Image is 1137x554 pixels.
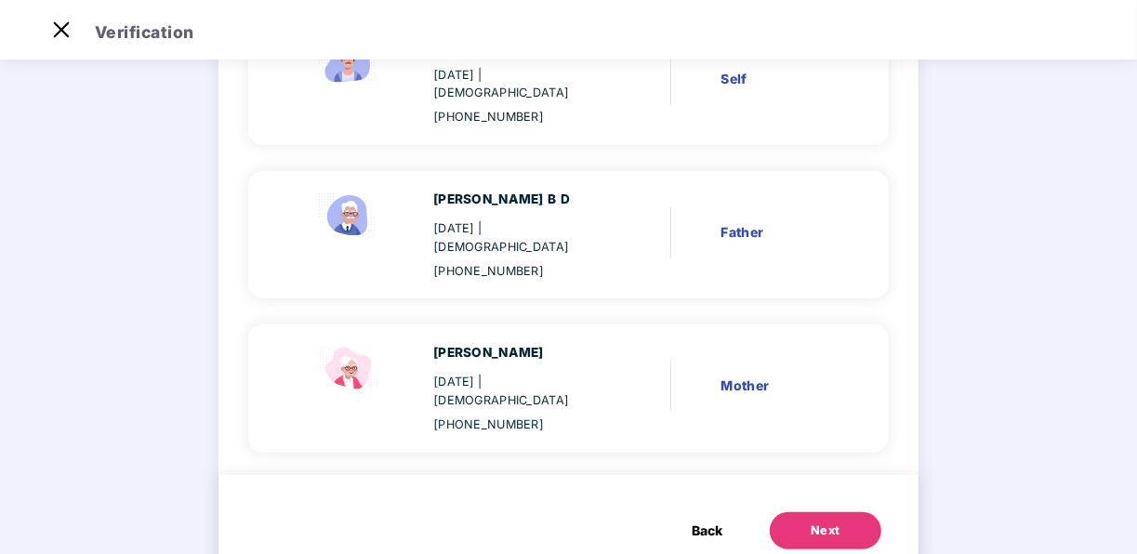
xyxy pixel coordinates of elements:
[433,262,604,281] div: [PHONE_NUMBER]
[311,343,386,395] img: svg+xml;base64,PHN2ZyB4bWxucz0iaHR0cDovL3d3dy53My5vcmcvMjAwMC9zdmciIHdpZHRoPSI1NCIgaGVpZ2h0PSIzOC...
[721,222,835,243] div: Father
[433,343,604,363] div: [PERSON_NAME]
[433,66,604,103] div: [DATE]
[433,190,604,209] div: [PERSON_NAME] B D
[311,36,386,88] img: svg+xml;base64,PHN2ZyBpZD0iRW1wbG95ZWVfbWFsZSIgeG1sbnM9Imh0dHA6Ly93d3cudzMub3JnLzIwMDAvc3ZnIiB3aW...
[673,512,741,549] button: Back
[433,219,604,257] div: [DATE]
[721,376,835,396] div: Mother
[433,108,604,126] div: [PHONE_NUMBER]
[311,190,386,242] img: svg+xml;base64,PHN2ZyBpZD0iRmF0aGVyX2ljb24iIHhtbG5zPSJodHRwOi8vd3d3LnczLm9yZy8yMDAwL3N2ZyIgeG1sbn...
[433,415,604,434] div: [PHONE_NUMBER]
[433,221,569,254] span: | [DEMOGRAPHIC_DATA]
[770,512,881,549] button: Next
[692,521,722,541] span: Back
[721,69,835,89] div: Self
[433,375,569,407] span: | [DEMOGRAPHIC_DATA]
[433,373,604,410] div: [DATE]
[811,521,840,540] div: Next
